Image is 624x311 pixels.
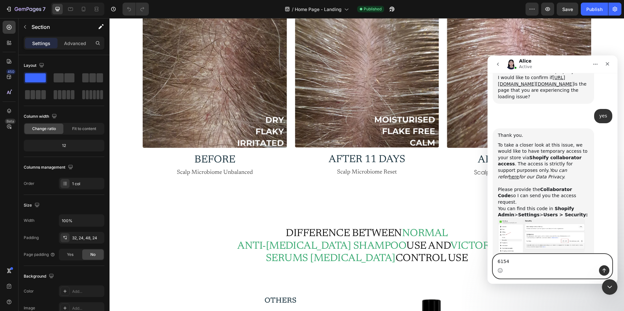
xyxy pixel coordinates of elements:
[21,119,32,124] a: here
[72,289,103,294] div: Add...
[295,6,342,13] span: Home Page - Landing
[10,100,94,111] b: Shopify collaborator access
[10,212,15,218] button: Emoji picker
[10,19,86,31] a: [URL][DOMAIN_NAME][DOMAIN_NAME]
[33,135,177,149] h2: BEFORE
[292,210,338,221] span: normal
[185,135,330,148] h2: AFTER 11 DAYS
[487,55,617,284] iframe: Intercom live chat
[581,3,608,16] button: Publish
[10,112,80,124] i: You can refer for our Data Privacy.
[24,235,39,241] div: Padding
[156,235,286,245] span: serums [MEDICAL_DATA]
[24,252,55,257] div: Page padding
[43,5,45,13] p: 7
[586,6,603,13] div: Publish
[123,3,149,16] div: Undo/Redo
[64,40,86,47] p: Advanced
[186,149,329,159] p: Scalp Microbiome Reset
[5,119,16,124] div: Beta
[112,57,120,64] div: yes
[24,163,74,172] div: Columns management
[24,272,55,281] div: Background
[5,73,107,217] div: Thank you.To take a closer look at this issue, we would like to have temporary access to your sto...
[24,61,45,70] div: Layout
[59,215,104,226] input: Auto
[110,18,624,311] iframe: Design area
[337,135,482,149] h2: AFTER 100 DAYS
[56,157,100,162] b: Users > Security:
[6,199,124,210] textarea: Message…
[107,54,125,68] div: yes
[72,235,103,241] div: 32, 24, 48, 24
[128,223,297,233] span: anti-[MEDICAL_DATA] shampoo
[3,3,48,16] button: 7
[33,209,482,247] h2: difference between use and control use
[24,201,41,210] div: Size
[5,54,125,73] div: user says…
[292,6,293,13] span: /
[557,3,578,16] button: Save
[32,126,56,132] span: Change ratio
[24,181,34,186] div: Order
[90,252,96,257] span: No
[24,288,34,294] div: Color
[338,149,481,170] p: Scalp Microbiome Rebalanced Improved Gut Health
[6,69,16,74] div: 450
[32,23,85,31] p: Section
[67,252,73,257] span: Yes
[111,210,122,220] button: Send a message…
[24,112,58,121] div: Column width
[34,149,177,160] p: Scalp Microbiome Unbalanced
[10,19,101,44] div: I would like to confirm if is the page that you are experiencing the loading issue?
[602,279,617,295] iframe: Intercom live chat
[562,6,573,12] span: Save
[72,126,96,132] span: Fit to content
[341,223,386,233] span: victory
[364,6,382,12] span: Published
[10,77,101,83] div: Thank you.
[24,305,35,311] div: Image
[24,218,34,223] div: Width
[72,181,103,187] div: 1 col
[25,141,103,150] div: 12
[5,73,125,231] div: Alice says…
[10,87,101,163] div: To take a closer look at this issue, we would like to have temporary access to your store via . T...
[32,40,50,47] p: Settings
[31,157,52,162] b: Settings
